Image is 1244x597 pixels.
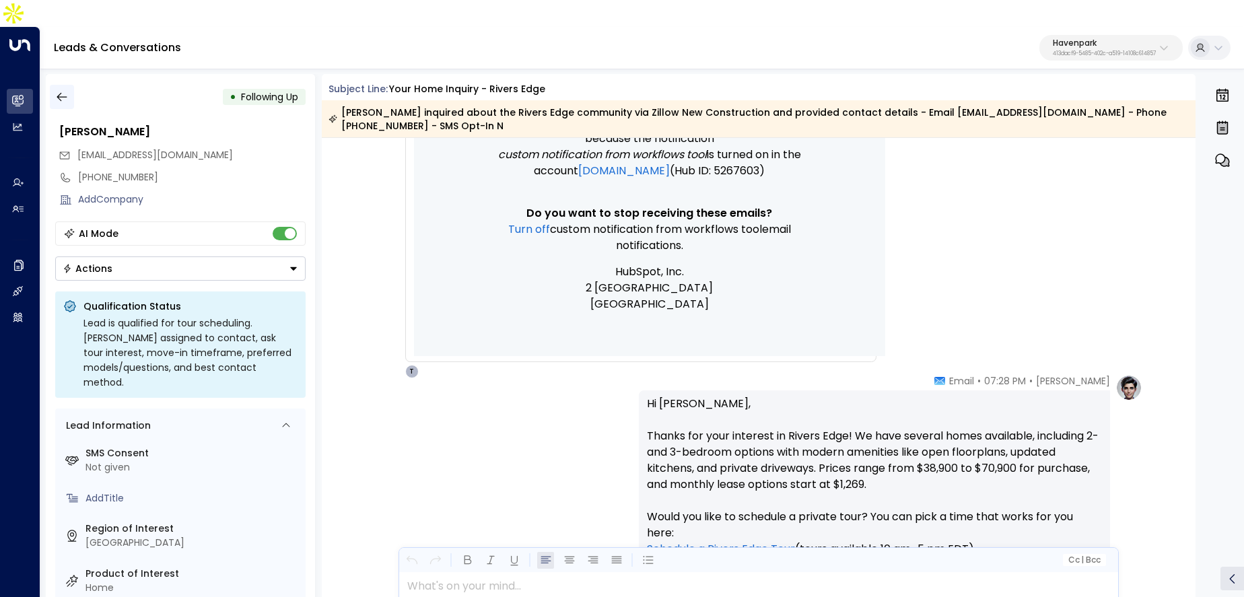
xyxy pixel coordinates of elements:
button: Redo [427,552,444,569]
label: SMS Consent [85,446,300,460]
div: [GEOGRAPHIC_DATA] [85,536,300,550]
span: [EMAIL_ADDRESS][DOMAIN_NAME] [77,148,233,162]
img: profile-logo.png [1115,374,1142,401]
a: Leads & Conversations [54,40,181,55]
p: Qualification Status [83,300,298,313]
label: Region of Interest [85,522,300,536]
div: AddCompany [78,192,306,207]
span: [PERSON_NAME] [1036,374,1110,388]
span: 07:28 PM [984,374,1026,388]
p: email notifications. [481,221,818,254]
span: wplummer2022@gmail.com [77,148,233,162]
span: Subject Line: [329,82,388,96]
button: Undo [403,552,420,569]
button: Cc|Bcc [1062,554,1105,567]
button: Actions [55,256,306,281]
div: [PERSON_NAME] inquired about the Rivers Edge community via Zillow New Construction and provided c... [329,106,1188,133]
span: • [977,374,981,388]
span: Cc Bcc [1068,555,1100,565]
p: This email was sent to because the notification is turned on in the account (Hub ID: 5267603) [481,114,818,179]
span: | [1081,555,1084,565]
div: Home [85,581,300,595]
span: Do you want to stop receiving these emails? [526,205,772,221]
button: Havenpark413dacf9-5485-402c-a519-14108c614857 [1039,35,1183,61]
p: 413dacf9-5485-402c-a519-14108c614857 [1053,51,1156,57]
div: T [405,365,419,378]
div: Not given [85,460,300,475]
div: Actions [63,262,112,275]
div: Button group with a nested menu [55,256,306,281]
div: AddTitle [85,491,300,505]
p: Havenpark [1053,39,1156,47]
div: Lead is qualified for tour scheduling. [PERSON_NAME] assigned to contact, ask tour interest, move... [83,316,298,390]
span: • [1029,374,1033,388]
span: Custom notification from workflows tool [498,147,707,163]
span: Email [949,374,974,388]
div: • [230,85,236,109]
div: Lead Information [61,419,151,433]
div: [PHONE_NUMBER] [78,170,306,184]
div: AI Mode [79,227,118,240]
span: Following Up [241,90,298,104]
a: Turn off [508,221,550,238]
p: HubSpot, Inc. 2 [GEOGRAPHIC_DATA] [GEOGRAPHIC_DATA] [481,264,818,312]
div: [PERSON_NAME] [59,124,306,140]
a: Schedule a Rivers Edge Tour [647,541,795,557]
a: [DOMAIN_NAME] [578,163,670,179]
div: Your Home Inquiry - Rivers Edge [389,82,545,96]
span: Custom notification from workflows tool [550,221,762,238]
label: Product of Interest [85,567,300,581]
